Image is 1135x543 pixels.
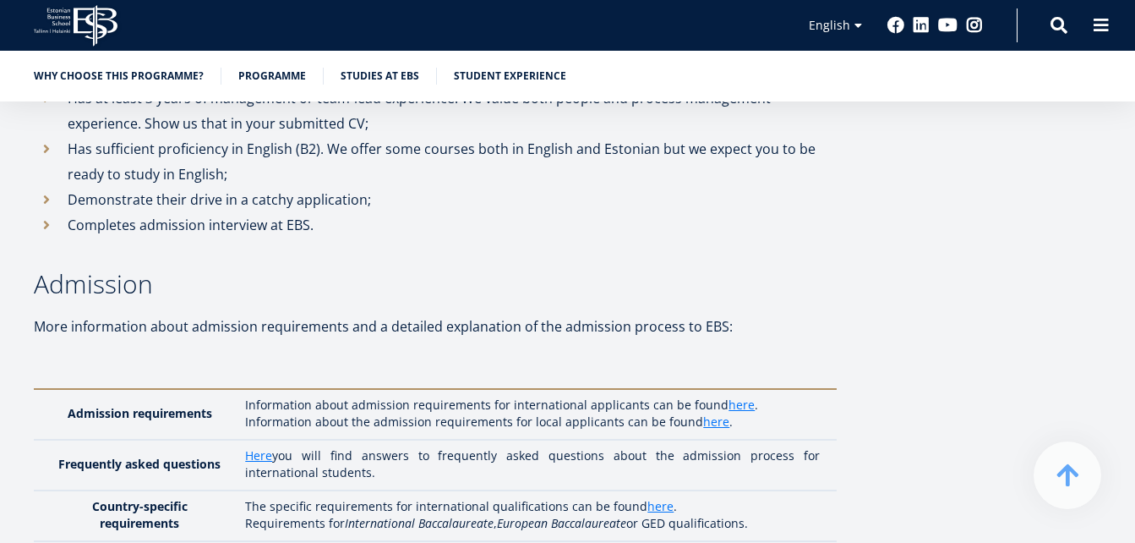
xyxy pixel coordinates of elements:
h3: Admission [34,271,837,297]
a: here [647,498,674,515]
td: you will find answers to frequently asked questions about the admission process for international... [237,440,837,491]
p: Information about the admission requirements for local applicants can be found . [245,414,820,431]
a: Facebook [887,17,904,34]
a: Here [245,447,272,464]
a: Studies at EBS [341,68,419,85]
em: European Baccalaureate [497,515,626,531]
p: Information about admission requirements for international applicants can be found . [245,397,820,414]
span: One-year MBA (in Estonian) [19,235,157,250]
strong: Admission requirements [68,405,212,421]
input: Two-year MBA [4,258,15,269]
em: International Baccalaureate [345,515,494,531]
input: Technology Innovation MBA [4,280,15,291]
strong: Frequently asked questions [58,456,221,472]
li: Demonstrate their drive in a catchy application; [34,187,837,212]
span: Last Name [401,1,456,16]
p: More information about admission requirements and a detailed explanation of the admission process... [34,314,837,339]
a: here [703,414,729,431]
li: Has sufficient proficiency in English (B2). We offer some courses both in English and Estonian bu... [34,136,837,187]
input: One-year MBA (in Estonian) [4,236,15,247]
span: Two-year MBA [19,257,92,272]
strong: Country-specific requirements [92,498,188,531]
a: Instagram [966,17,983,34]
a: Why choose this programme? [34,68,204,85]
a: Student experience [454,68,566,85]
p: The specific requirements for international qualifications can be found . [245,498,820,515]
a: Programme [238,68,306,85]
a: here [728,397,755,414]
p: Requirements for , or GED qualifications. [245,515,820,532]
a: Youtube [938,17,958,34]
a: Linkedin [913,17,930,34]
span: Technology Innovation MBA [19,279,162,294]
li: Completes admission interview at EBS. [34,212,837,238]
li: Has at least 3 years of management or team-lead experience. We value both people and process mana... [34,85,837,136]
